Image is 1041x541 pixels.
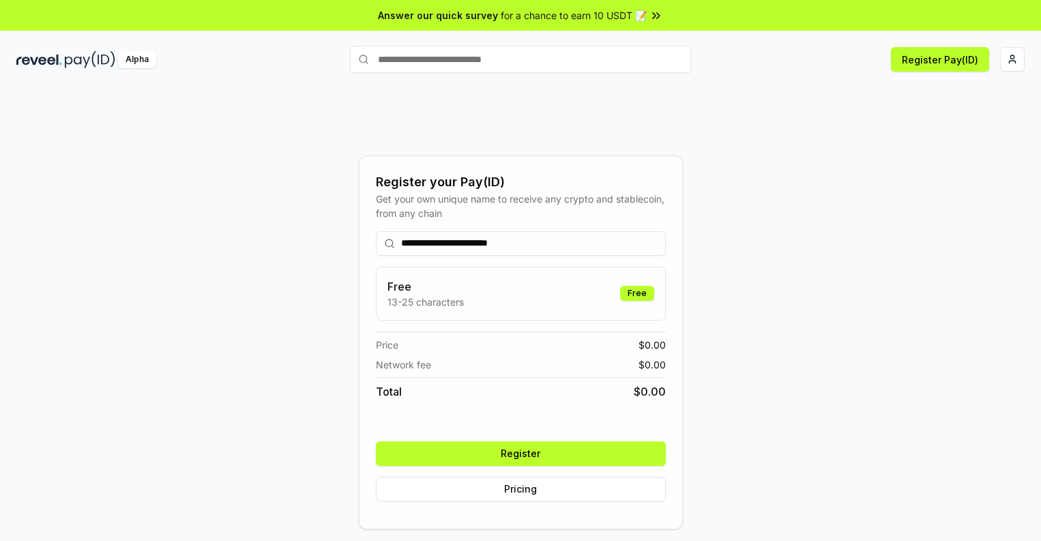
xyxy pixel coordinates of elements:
[387,295,464,309] p: 13-25 characters
[378,8,498,23] span: Answer our quick survey
[639,338,666,352] span: $ 0.00
[891,47,989,72] button: Register Pay(ID)
[501,8,647,23] span: for a chance to earn 10 USDT 📝
[376,173,666,192] div: Register your Pay(ID)
[639,357,666,372] span: $ 0.00
[65,51,115,68] img: pay_id
[620,286,654,301] div: Free
[634,383,666,400] span: $ 0.00
[376,441,666,466] button: Register
[376,477,666,501] button: Pricing
[387,278,464,295] h3: Free
[16,51,62,68] img: reveel_dark
[376,357,431,372] span: Network fee
[118,51,156,68] div: Alpha
[376,338,398,352] span: Price
[376,192,666,220] div: Get your own unique name to receive any crypto and stablecoin, from any chain
[376,383,402,400] span: Total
